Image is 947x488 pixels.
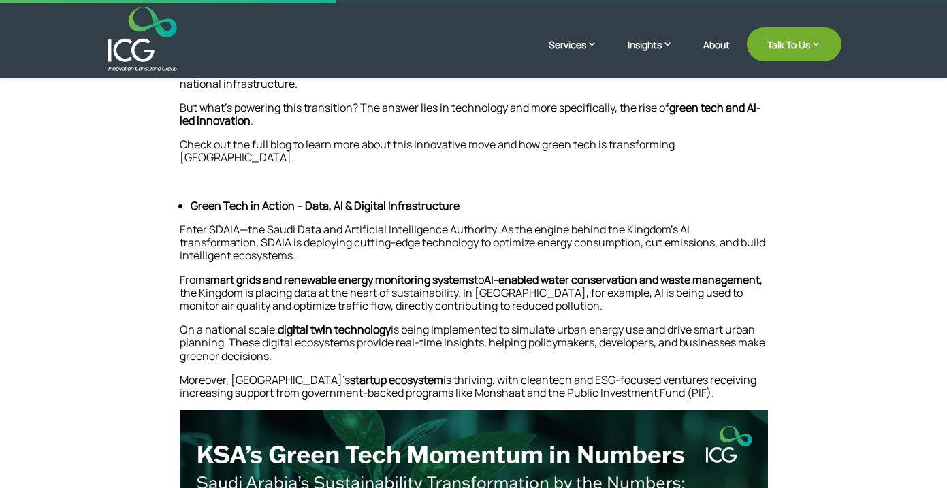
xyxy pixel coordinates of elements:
[180,274,768,324] p: From to , the Kingdom is placing data at the heart of sustainability. In [GEOGRAPHIC_DATA], for e...
[350,372,443,387] strong: startup ecosystem
[180,223,768,274] p: Enter SDAIA—the Saudi Data and Artificial Intelligence Authority. As the engine behind the Kingdo...
[180,323,768,374] p: On a national scale, is being implemented to simulate urban energy use and drive smart urban plan...
[278,322,391,337] strong: digital twin technology
[191,198,460,213] strong: Green Tech in Action – Data, AI & Digital Infrastructure
[180,374,768,410] p: Moreover, [GEOGRAPHIC_DATA]’s is thriving, with cleantech and ESG-focused ventures receiving incr...
[703,39,730,71] a: About
[484,272,760,287] strong: AI-enabled water conservation and waste management
[108,7,177,71] img: ICG
[205,272,474,287] strong: smart grids and renewable energy monitoring systems
[713,341,947,488] iframe: Chat Widget
[628,37,686,71] a: Insights
[549,37,611,71] a: Services
[180,101,768,138] p: But what’s powering this transition? The answer lies in technology and more specifically, the ris...
[747,27,841,61] a: Talk To Us
[180,100,761,128] strong: green tech and AI-led innovation
[180,138,768,175] p: Check out the full blog to learn more about this innovative move and how green tech is transformi...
